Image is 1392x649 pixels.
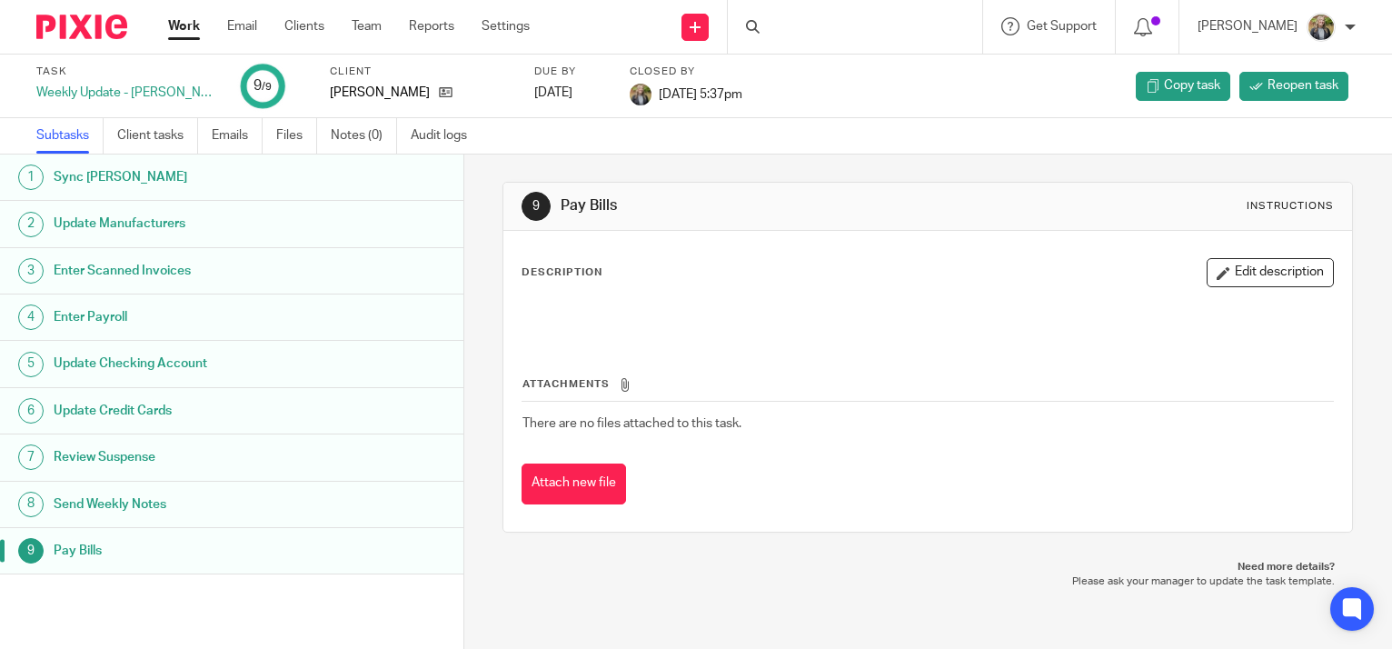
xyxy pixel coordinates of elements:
img: Pixie [36,15,127,39]
div: 6 [18,398,44,424]
a: Work [168,17,200,35]
span: [DATE] 5:37pm [659,87,742,100]
div: Instructions [1247,199,1334,214]
a: Reopen task [1239,72,1348,101]
small: /9 [262,82,272,92]
a: Client tasks [117,118,198,154]
span: Get Support [1027,20,1097,33]
h1: Send Weekly Notes [54,491,314,518]
a: Settings [482,17,530,35]
p: Need more details? [521,560,1335,574]
h1: Pay Bills [54,537,314,564]
a: Notes (0) [331,118,397,154]
a: Files [276,118,317,154]
p: [PERSON_NAME] [330,84,430,102]
h1: Sync [PERSON_NAME] [54,164,314,191]
h1: Review Suspense [54,444,314,471]
h1: Enter Payroll [54,304,314,331]
img: image.jpg [1307,13,1336,42]
h1: Update Credit Cards [54,397,314,424]
h1: Enter Scanned Invoices [54,257,314,285]
div: 5 [18,352,44,377]
a: Email [227,17,257,35]
div: 9 [18,538,44,564]
label: Closed by [630,65,742,79]
div: 3 [18,258,44,284]
label: Client [330,65,512,79]
h1: Update Manufacturers [54,210,314,237]
div: 8 [18,492,44,517]
a: Copy task [1136,72,1230,101]
label: Task [36,65,218,79]
a: Subtasks [36,118,104,154]
p: Please ask your manager to update the task template. [521,574,1335,589]
a: Team [352,17,382,35]
a: Audit logs [411,118,481,154]
span: Copy task [1164,76,1220,95]
a: Emails [212,118,263,154]
button: Edit description [1207,258,1334,287]
h1: Update Checking Account [54,350,314,377]
div: Weekly Update - [PERSON_NAME] [36,84,218,102]
div: 1 [18,165,44,190]
label: Due by [534,65,607,79]
button: Attach new file [522,464,626,504]
div: 7 [18,444,44,470]
a: Clients [284,17,324,35]
div: 4 [18,305,44,330]
p: [PERSON_NAME] [1198,17,1298,35]
a: Reports [409,17,454,35]
div: 9 [254,75,272,96]
img: image.jpg [630,84,651,105]
div: 9 [522,192,551,221]
div: [DATE] [534,84,607,102]
p: Description [522,265,602,280]
span: Attachments [522,379,610,389]
span: There are no files attached to this task. [522,417,741,430]
span: Reopen task [1268,76,1338,95]
h1: Pay Bills [561,196,967,215]
div: 2 [18,212,44,237]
